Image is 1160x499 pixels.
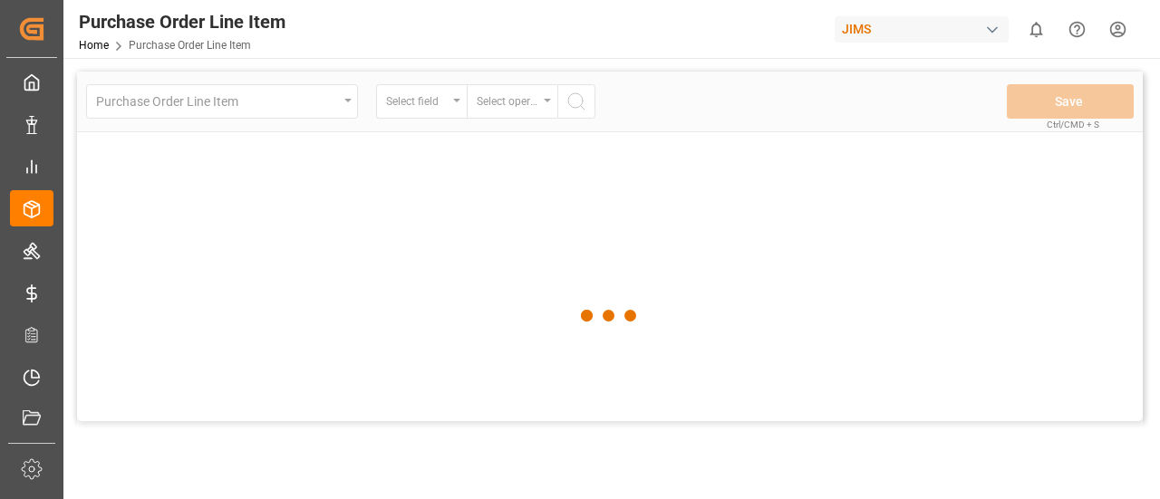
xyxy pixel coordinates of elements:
button: show 0 new notifications [1016,9,1057,50]
button: Help Center [1057,9,1097,50]
a: Home [79,39,109,52]
div: Purchase Order Line Item [79,8,285,35]
button: JIMS [835,12,1016,46]
div: JIMS [835,16,1009,43]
